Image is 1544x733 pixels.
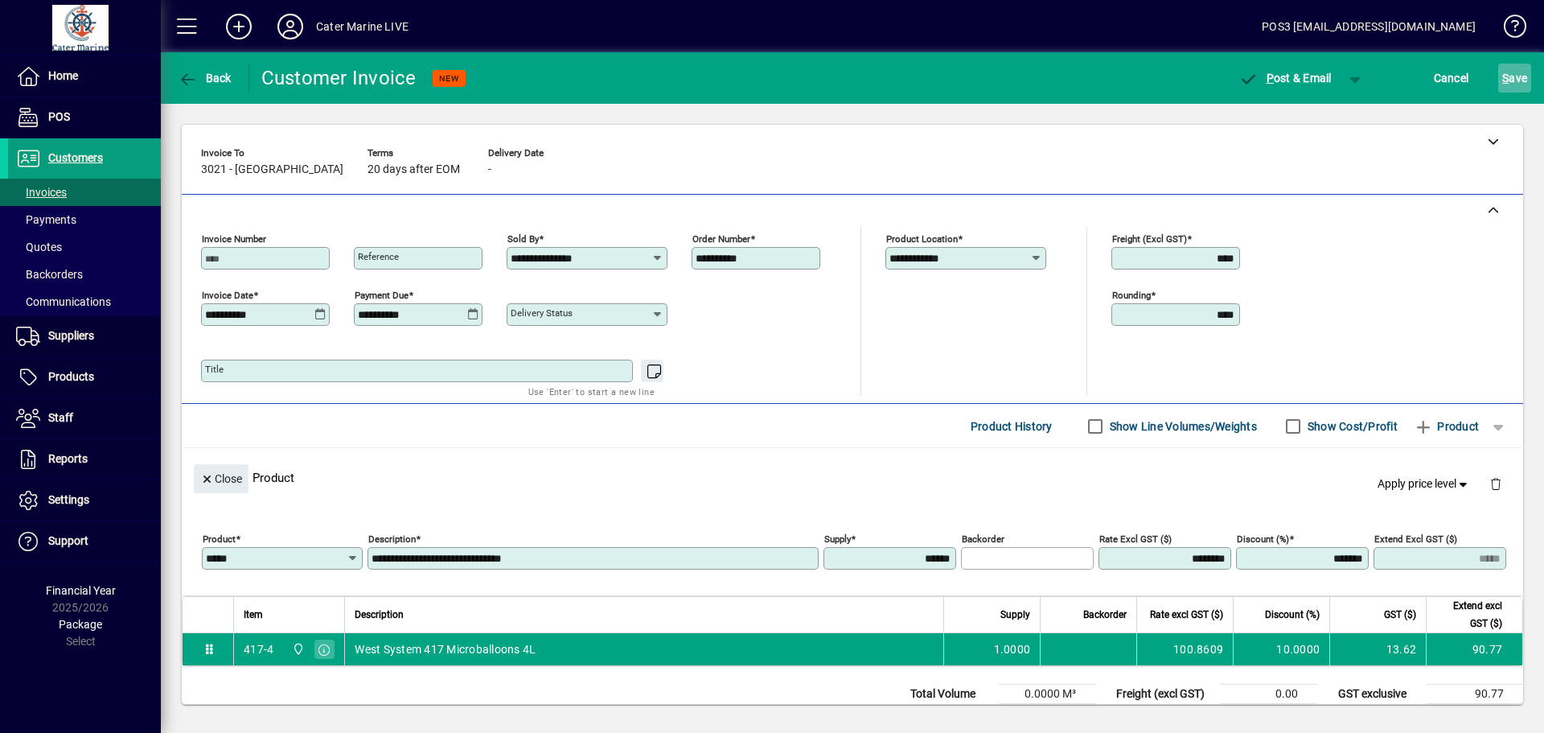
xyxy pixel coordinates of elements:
[1099,533,1172,545] mat-label: Rate excl GST ($)
[1237,533,1289,545] mat-label: Discount (%)
[1108,685,1221,704] td: Freight (excl GST)
[1221,704,1317,723] td: 0.00
[46,584,116,597] span: Financial Year
[824,533,851,545] mat-label: Supply
[1262,14,1476,39] div: POS3 [EMAIL_ADDRESS][DOMAIN_NAME]
[368,163,460,176] span: 20 days after EOM
[1230,64,1340,93] button: Post & Email
[8,480,161,521] a: Settings
[902,704,999,723] td: Total Weight
[488,163,491,176] span: -
[1304,418,1398,434] label: Show Cost/Profit
[1498,64,1531,93] button: Save
[16,268,83,281] span: Backorders
[1374,533,1457,545] mat-label: Extend excl GST ($)
[1107,418,1257,434] label: Show Line Volumes/Weights
[8,521,161,562] a: Support
[265,12,316,41] button: Profile
[8,179,161,206] a: Invoices
[201,163,343,176] span: 3021 - [GEOGRAPHIC_DATA]
[48,452,88,465] span: Reports
[1238,72,1332,84] span: ost & Email
[1330,685,1427,704] td: GST exclusive
[8,439,161,480] a: Reports
[59,618,102,631] span: Package
[48,329,94,342] span: Suppliers
[1147,641,1223,657] div: 100.8609
[174,64,236,93] button: Back
[48,110,70,123] span: POS
[8,398,161,439] a: Staff
[200,466,242,492] span: Close
[1434,65,1469,91] span: Cancel
[1150,606,1223,624] span: Rate excl GST ($)
[205,364,224,375] mat-label: Title
[316,14,409,39] div: Cater Marine LIVE
[1384,606,1416,624] span: GST ($)
[358,251,399,262] mat-label: Reference
[1000,606,1030,624] span: Supply
[202,233,266,245] mat-label: Invoice number
[962,533,1004,545] mat-label: Backorder
[8,357,161,397] a: Products
[1476,464,1515,503] button: Delete
[1426,633,1522,665] td: 90.77
[194,464,248,493] button: Close
[1502,65,1527,91] span: ave
[48,151,103,164] span: Customers
[1112,233,1187,245] mat-label: Freight (excl GST)
[1414,414,1479,439] span: Product
[355,606,404,624] span: Description
[1267,72,1274,84] span: P
[1430,64,1473,93] button: Cancel
[8,233,161,261] a: Quotes
[1329,633,1426,665] td: 13.62
[999,685,1095,704] td: 0.0000 M³
[213,12,265,41] button: Add
[8,97,161,138] a: POS
[439,73,459,84] span: NEW
[1112,290,1151,301] mat-label: Rounding
[1108,704,1221,723] td: Rounding
[244,641,273,657] div: 417-4
[48,69,78,82] span: Home
[1330,704,1427,723] td: GST
[8,261,161,288] a: Backorders
[8,206,161,233] a: Payments
[190,471,253,485] app-page-header-button: Close
[355,290,409,301] mat-label: Payment due
[1427,704,1523,723] td: 13.62
[288,640,306,658] span: Cater Marine
[1502,72,1509,84] span: S
[1492,3,1524,56] a: Knowledge Base
[902,685,999,704] td: Total Volume
[971,414,1053,439] span: Product History
[182,448,1523,507] div: Product
[886,233,958,245] mat-label: Product location
[178,72,232,84] span: Back
[1378,476,1471,492] span: Apply price level
[244,606,263,624] span: Item
[48,411,73,424] span: Staff
[1476,476,1515,491] app-page-header-button: Delete
[202,290,253,301] mat-label: Invoice date
[1083,606,1127,624] span: Backorder
[8,56,161,97] a: Home
[16,186,67,199] span: Invoices
[507,233,539,245] mat-label: Sold by
[994,641,1031,657] span: 1.0000
[48,370,94,383] span: Products
[16,295,111,308] span: Communications
[1233,633,1329,665] td: 10.0000
[203,533,236,545] mat-label: Product
[1427,685,1523,704] td: 90.77
[511,307,573,319] mat-label: Delivery status
[48,534,88,547] span: Support
[48,493,89,506] span: Settings
[1406,412,1487,441] button: Product
[8,316,161,356] a: Suppliers
[368,533,416,545] mat-label: Description
[1265,606,1320,624] span: Discount (%)
[1436,597,1502,632] span: Extend excl GST ($)
[8,288,161,315] a: Communications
